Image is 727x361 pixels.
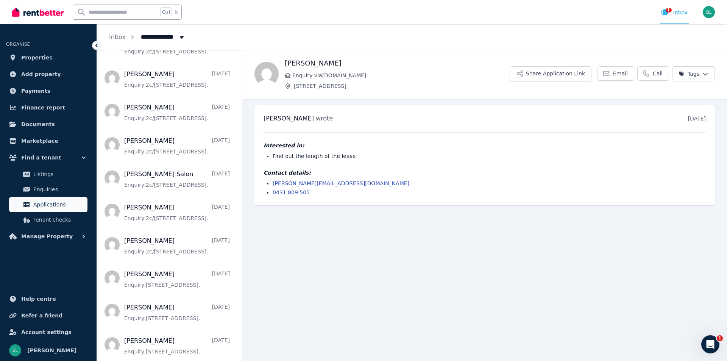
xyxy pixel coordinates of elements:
button: Tags [672,66,715,81]
img: Jacinta Roberts [254,62,279,86]
a: Add property [6,67,90,82]
a: Payments [6,83,90,98]
a: [PERSON_NAME][DATE]Enquiry:2c/[STREET_ADDRESS]. [124,103,230,122]
a: Inbox [109,33,126,41]
span: Call [653,70,663,77]
a: [PERSON_NAME][DATE]Enquiry:[STREET_ADDRESS]. [124,270,230,289]
h1: [PERSON_NAME] [285,58,510,69]
span: [PERSON_NAME] [27,346,76,355]
span: k [175,9,178,15]
span: [STREET_ADDRESS] [294,82,510,90]
span: 1 [666,8,672,13]
span: Add property [21,70,61,79]
a: [PERSON_NAME][DATE]Enquiry:[STREET_ADDRESS]. [124,336,230,355]
a: Listings [9,167,87,182]
span: Manage Property [21,232,73,241]
div: Inbox [661,9,688,16]
a: Account settings [6,325,90,340]
span: Payments [21,86,50,95]
a: [PERSON_NAME] Salon[DATE]Enquiry:2c/[STREET_ADDRESS]. [124,170,230,189]
span: Marketplace [21,136,58,145]
a: Finance report [6,100,90,115]
a: Properties [6,50,90,65]
a: [PERSON_NAME][DATE]Enquiry:2c/[STREET_ADDRESS]. [124,136,230,155]
h4: Contact details: [264,169,706,177]
a: Marketplace [6,133,90,148]
a: Tenant checks [9,212,87,227]
span: Tenant checks [33,215,84,224]
a: [PERSON_NAME][DATE]Enquiry:[STREET_ADDRESS]. [124,303,230,322]
span: Listings [33,170,84,179]
span: Documents [21,120,55,129]
li: Find out the length of the lease [273,152,706,160]
a: Enquiries [9,182,87,197]
a: Applications [9,197,87,212]
button: Manage Property [6,229,90,244]
button: Share Application Link [510,66,591,81]
span: wrote [316,115,333,122]
a: [PERSON_NAME][DATE]Enquiry:2c/[STREET_ADDRESS]. [124,203,230,222]
a: [PERSON_NAME][DATE]Enquiry:2c/[STREET_ADDRESS]. [124,70,230,89]
span: Tags [679,70,699,78]
span: Properties [21,53,53,62]
button: Find a tenant [6,150,90,165]
span: Enquiries [33,185,84,194]
span: Help centre [21,294,56,303]
span: Account settings [21,328,72,337]
img: RentBetter [12,6,64,18]
nav: Breadcrumb [97,24,198,50]
a: 0431 809 505 [273,189,310,195]
span: Ctrl [160,7,172,17]
span: Finance report [21,103,65,112]
a: Help centre [6,291,90,306]
a: Documents [6,117,90,132]
span: [PERSON_NAME] [264,115,314,122]
a: Email [598,66,634,81]
a: Enquiry:2c/[STREET_ADDRESS]. [124,36,230,55]
h4: Interested in: [264,142,706,149]
span: Email [613,70,628,77]
span: Enquiry via [DOMAIN_NAME] [292,72,510,79]
span: Applications [33,200,84,209]
a: Refer a friend [6,308,90,323]
time: [DATE] [688,116,706,122]
span: 1 [717,335,723,341]
span: Refer a friend [21,311,62,320]
img: Britt Lundgren [703,6,715,18]
iframe: Intercom live chat [701,335,719,353]
span: ORGANISE [6,42,30,47]
span: Find a tenant [21,153,61,162]
a: [PERSON_NAME][DATE]Enquiry:2c/[STREET_ADDRESS]. [124,236,230,255]
a: [PERSON_NAME][EMAIL_ADDRESS][DOMAIN_NAME] [273,180,409,186]
a: Call [637,66,669,81]
img: Britt Lundgren [9,344,21,356]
